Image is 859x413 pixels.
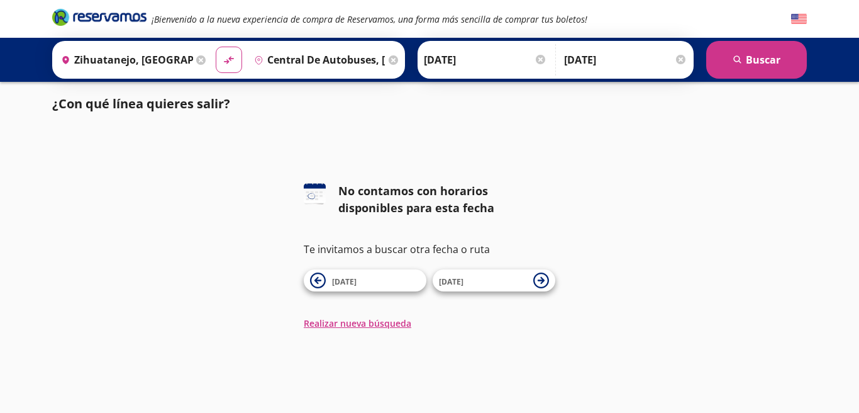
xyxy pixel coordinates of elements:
[338,183,555,217] div: No contamos con horarios disponibles para esta fecha
[249,44,386,76] input: Buscar Destino
[564,44,687,76] input: Opcional
[706,41,807,79] button: Buscar
[52,8,147,26] i: Brand Logo
[439,276,463,287] span: [DATE]
[791,11,807,27] button: English
[304,317,411,330] button: Realizar nueva búsqueda
[332,276,357,287] span: [DATE]
[52,8,147,30] a: Brand Logo
[433,269,555,291] button: [DATE]
[152,13,587,25] em: ¡Bienvenido a la nueva experiencia de compra de Reservamos, una forma más sencilla de comprar tus...
[52,94,230,113] p: ¿Con qué línea quieres salir?
[304,242,555,257] p: Te invitamos a buscar otra fecha o ruta
[304,269,426,291] button: [DATE]
[56,44,193,76] input: Buscar Origen
[424,44,547,76] input: Elegir Fecha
